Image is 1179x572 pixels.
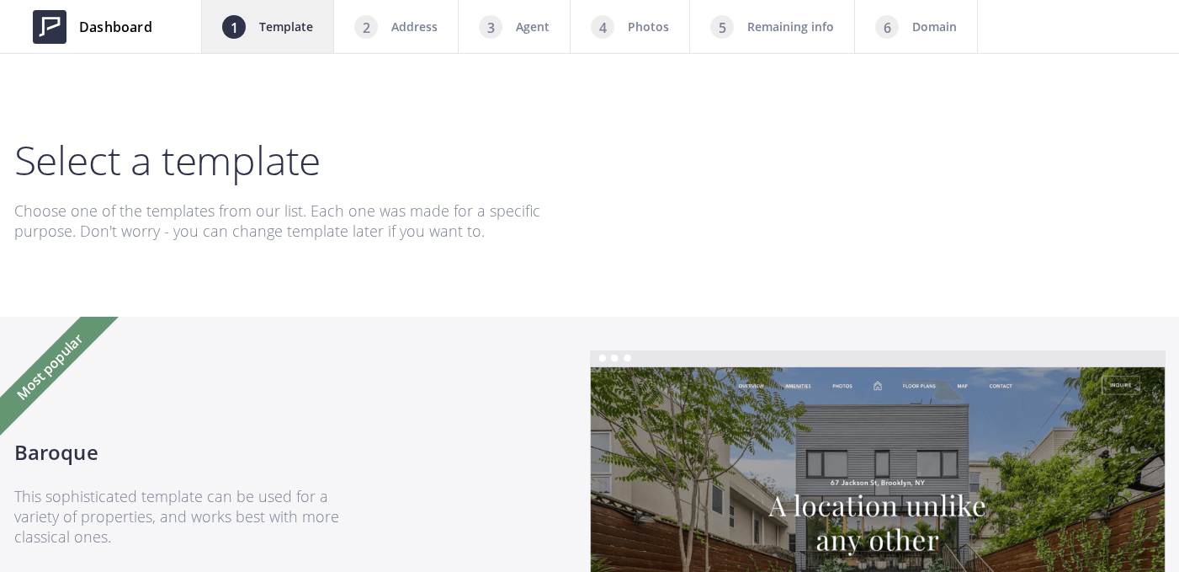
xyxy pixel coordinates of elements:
[14,468,354,565] p: This sophisticated template can be used for a variety of properties, and works best with more cla...
[14,180,576,241] p: Choose one of the templates from our list. Each one was made for a specific purpose. Don't worry ...
[628,17,669,37] p: Photos
[912,17,957,37] p: Domain
[259,17,313,37] p: Template
[391,17,438,37] p: Address
[747,17,834,37] p: Remaining info
[20,2,165,52] a: Dashboard
[516,17,550,37] p: Agent
[14,140,1166,180] h2: Select a template
[14,437,354,468] h4: Baroque
[79,17,152,37] span: Dashboard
